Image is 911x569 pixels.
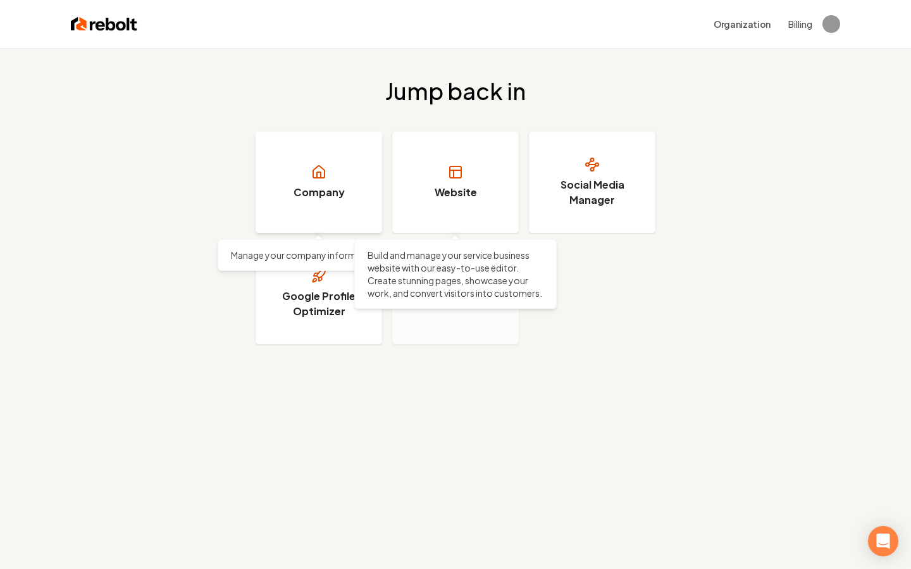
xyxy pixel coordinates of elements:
[822,15,840,33] img: Rodolfo Gonzalez Lopez
[368,249,543,299] p: Build and manage your service business website with our easy-to-use editor. Create stunning pages...
[385,78,526,104] h2: Jump back in
[231,249,407,261] p: Manage your company information.
[706,13,778,35] button: Organization
[392,132,519,233] a: Website
[256,243,382,344] a: Google Profile Optimizer
[529,132,655,233] a: Social Media Manager
[256,132,382,233] a: Company
[822,15,840,33] button: Open user button
[271,289,366,319] h3: Google Profile Optimizer
[545,177,640,208] h3: Social Media Manager
[294,185,345,200] h3: Company
[435,185,477,200] h3: Website
[71,15,137,33] img: Rebolt Logo
[788,18,812,30] button: Billing
[868,526,898,556] div: Open Intercom Messenger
